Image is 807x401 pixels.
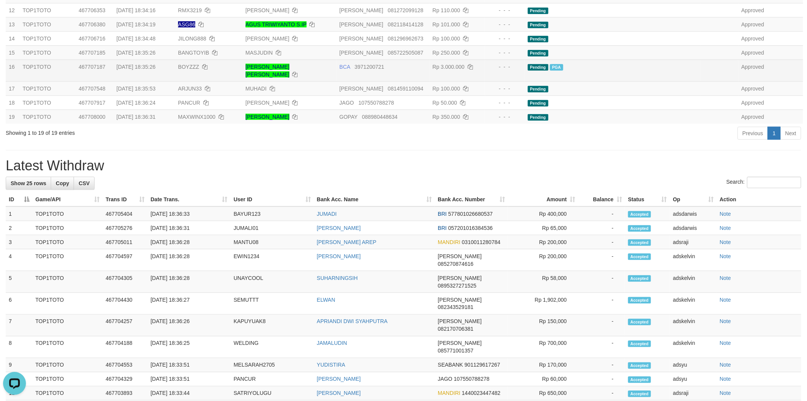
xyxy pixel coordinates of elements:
td: - [578,271,625,293]
span: Show 25 rows [11,180,46,186]
td: 467705011 [103,235,148,249]
div: - - - [488,85,522,92]
span: BCA [339,64,350,70]
a: [PERSON_NAME] [317,253,361,259]
h1: Latest Withdraw [6,158,801,173]
span: [PERSON_NAME] [339,21,383,27]
td: [DATE] 18:33:51 [148,372,231,386]
span: Rp 110.000 [432,7,460,13]
td: Rp 65,000 [508,221,578,235]
a: ELWAN [317,297,335,303]
td: [DATE] 18:36:28 [148,235,231,249]
td: 15 [6,45,19,60]
span: Nama rekening ada tanda titik/strip, harap diedit [178,21,195,27]
a: Note [720,390,731,396]
input: Search: [747,177,801,188]
td: [DATE] 18:36:31 [148,221,231,235]
a: Note [720,225,731,231]
a: Note [720,253,731,259]
span: Accepted [628,297,651,304]
th: Trans ID: activate to sort column ascending [103,192,148,207]
a: Note [720,297,731,303]
td: [DATE] 18:36:33 [148,207,231,221]
th: Bank Acc. Name: activate to sort column ascending [314,192,435,207]
a: Note [720,340,731,346]
td: adsraji [670,235,717,249]
td: Approved [738,110,803,124]
div: - - - [488,63,522,71]
span: Accepted [628,341,651,347]
td: - [578,207,625,221]
a: AGUS TRIWIYANTO S.IP [246,21,307,27]
span: Copy 082118414128 to clipboard [388,21,423,27]
span: Copy 0310011280784 to clipboard [462,239,500,245]
a: CSV [74,177,95,190]
td: [DATE] 18:36:28 [148,249,231,271]
td: TOP1TOTO [32,386,103,401]
td: Rp 650,000 [508,386,578,401]
span: [DATE] 18:34:48 [116,36,155,42]
td: TOP1TOTO [19,95,76,110]
td: adsyu [670,372,717,386]
th: Op: activate to sort column ascending [670,192,717,207]
span: Accepted [628,391,651,397]
span: [DATE] 18:35:53 [116,86,155,92]
td: Approved [738,95,803,110]
td: 467703893 [103,386,148,401]
td: adskelvin [670,315,717,336]
span: [DATE] 18:34:16 [116,7,155,13]
span: Pending [528,114,548,121]
span: Pending [528,8,548,14]
a: APRIANDI DWI SYAHPUTRA [317,319,388,325]
td: adsyu [670,358,717,372]
span: MANDIRI [438,239,460,245]
a: SUHARNINGSIH [317,275,358,281]
td: 5 [6,271,32,293]
td: 467704188 [103,336,148,358]
td: 467704329 [103,372,148,386]
td: TOP1TOTO [19,110,76,124]
th: Game/API: activate to sort column ascending [32,192,103,207]
td: - [578,235,625,249]
td: EWIN1234 [231,249,314,271]
td: 4 [6,249,32,271]
td: [DATE] 18:36:25 [148,336,231,358]
td: adsraji [670,386,717,401]
span: Accepted [628,211,651,218]
td: [DATE] 18:36:26 [148,315,231,336]
a: [PERSON_NAME] [PERSON_NAME] [246,64,289,78]
a: 1 [768,127,781,140]
span: 467707187 [79,64,105,70]
span: Copy 085270874616 to clipboard [438,261,473,267]
span: Accepted [628,362,651,369]
span: PANCUR [178,100,200,106]
span: Copy 088980448634 to clipboard [362,114,397,120]
td: Approved [738,81,803,95]
span: Copy 0895327271525 to clipboard [438,283,476,289]
td: 17 [6,81,19,95]
span: MAXWINX1000 [178,114,215,120]
td: [DATE] 18:36:28 [148,271,231,293]
a: Next [780,127,801,140]
span: Rp 50.000 [432,100,457,106]
td: Rp 200,000 [508,235,578,249]
td: 467704430 [103,293,148,315]
td: Rp 58,000 [508,271,578,293]
th: Balance: activate to sort column ascending [578,192,625,207]
td: Rp 400,000 [508,207,578,221]
th: ID: activate to sort column descending [6,192,32,207]
a: MUHADI [246,86,267,92]
td: MANTU08 [231,235,314,249]
td: - [578,372,625,386]
td: - [578,386,625,401]
span: [DATE] 18:36:31 [116,114,155,120]
a: Note [720,376,731,382]
td: TOP1TOTO [32,221,103,235]
td: - [578,358,625,372]
td: 467704305 [103,271,148,293]
td: 467704597 [103,249,148,271]
a: Previous [738,127,768,140]
td: KAPUYUAK8 [231,315,314,336]
span: 467707917 [79,100,105,106]
span: 467707548 [79,86,105,92]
